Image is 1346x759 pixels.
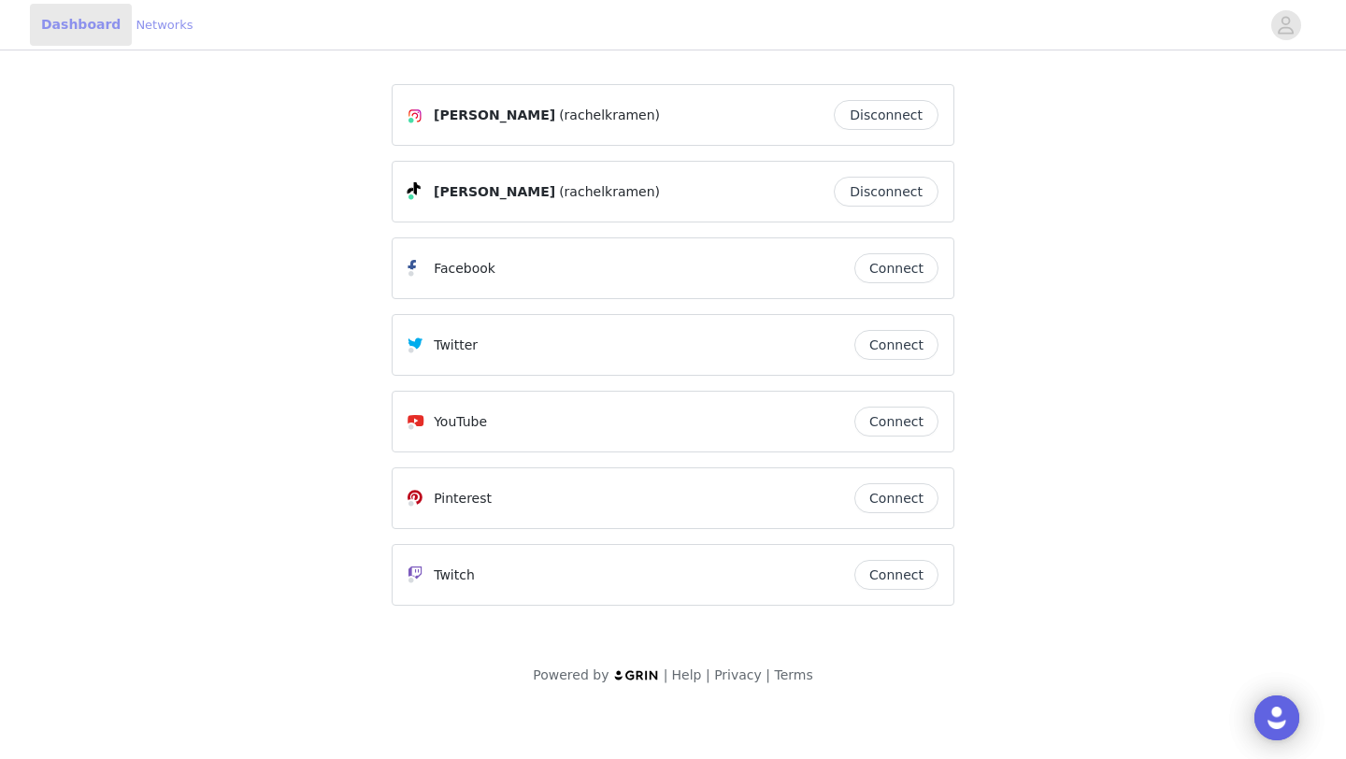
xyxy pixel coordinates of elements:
[854,483,938,513] button: Connect
[854,560,938,590] button: Connect
[434,259,495,279] p: Facebook
[559,106,660,125] span: (rachelkramen)
[136,16,193,35] a: Networks
[854,330,938,360] button: Connect
[434,566,475,585] p: Twitch
[434,489,492,508] p: Pinterest
[834,100,938,130] button: Disconnect
[30,4,132,46] a: Dashboard
[434,336,478,355] p: Twitter
[434,412,487,432] p: YouTube
[613,669,660,681] img: logo
[408,108,422,123] img: Instagram Icon
[664,667,668,682] span: |
[714,667,762,682] a: Privacy
[706,667,710,682] span: |
[434,106,555,125] span: [PERSON_NAME]
[854,253,938,283] button: Connect
[774,667,812,682] a: Terms
[854,407,938,437] button: Connect
[834,177,938,207] button: Disconnect
[559,182,660,202] span: (rachelkramen)
[766,667,770,682] span: |
[434,182,555,202] span: [PERSON_NAME]
[1254,695,1299,740] div: Open Intercom Messenger
[672,667,702,682] a: Help
[533,667,609,682] span: Powered by
[1277,10,1295,40] div: avatar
